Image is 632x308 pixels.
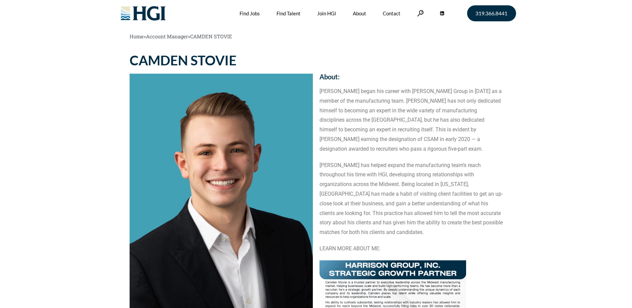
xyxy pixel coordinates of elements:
[475,11,507,16] span: 319.366.8441
[130,33,232,40] span: » »
[319,73,503,80] h2: About:
[319,245,380,252] a: LEARN MORE ABOUT ME:
[146,33,188,40] a: Account Manager
[130,33,144,40] a: Home
[190,33,232,40] span: CAMDEN STOVIE
[319,161,503,237] p: [PERSON_NAME] has helped expand the manufacturing team’s reach throughout his time with HGI, deve...
[319,87,503,154] p: [PERSON_NAME] began his career with [PERSON_NAME] Group in [DATE] as a member of the manufacturin...
[467,5,516,21] a: 319.366.8441
[130,54,313,67] h1: CAMDEN STOVIE
[417,10,424,16] a: Search
[319,54,503,60] h2: Contact:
